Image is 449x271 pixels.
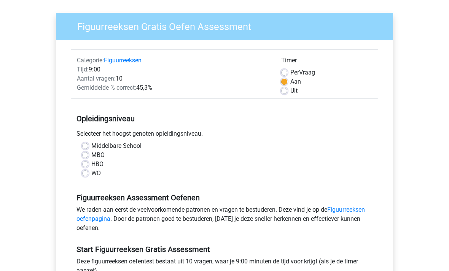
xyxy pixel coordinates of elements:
label: HBO [91,160,103,169]
div: 45,3% [71,84,275,93]
div: Selecteer het hoogst genoten opleidingsniveau. [71,130,378,142]
div: Timer [281,56,372,68]
div: 10 [71,74,275,84]
label: WO [91,169,101,178]
h5: Opleidingsniveau [76,111,373,127]
label: Vraag [290,68,315,78]
h5: Start Figuurreeksen Gratis Assessment [76,245,373,254]
label: Aan [290,78,301,87]
label: Middelbare School [91,142,142,151]
span: Per [290,69,299,76]
span: Gemiddelde % correct: [77,84,136,92]
span: Aantal vragen: [77,75,116,82]
span: Categorie: [77,57,104,64]
a: Figuurreeksen [104,57,142,64]
div: We raden aan eerst de veelvoorkomende patronen en vragen te bestuderen. Deze vind je op de . Door... [71,206,378,236]
h5: Figuurreeksen Assessment Oefenen [76,193,373,203]
div: 9:00 [71,65,275,74]
span: Tijd: [77,66,89,73]
h3: Figuurreeksen Gratis Oefen Assessment [68,18,387,33]
label: MBO [91,151,105,160]
label: Uit [290,87,298,96]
